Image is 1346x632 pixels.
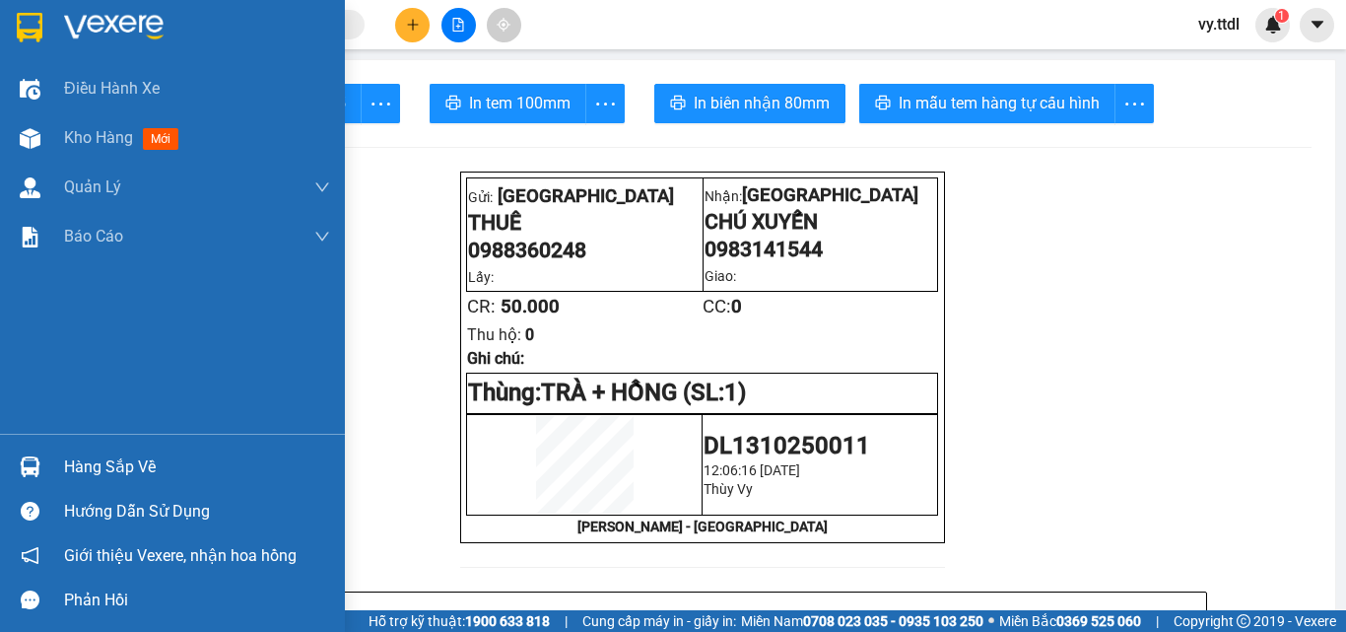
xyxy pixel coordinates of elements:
span: CC: [703,296,742,317]
strong: 1900 633 818 [465,613,550,629]
span: Kho hàng [64,128,133,147]
span: printer [670,95,686,113]
span: Nhận: [231,17,278,37]
button: printerIn mẫu tem hàng tự cấu hình [859,84,1115,123]
span: CR: [467,296,496,317]
span: Cung cấp máy in - giấy in: [582,610,736,632]
span: Miền Bắc [999,610,1141,632]
span: TRÀ + HỒNG (SL: [541,379,746,406]
span: [GEOGRAPHIC_DATA] [498,185,674,207]
button: more [361,84,400,123]
span: Hỗ trợ kỹ thuật: [369,610,550,632]
span: DL1310250011 [704,432,870,459]
span: plus [406,18,420,32]
button: printerIn biên nhận 80mm [654,84,845,123]
img: solution-icon [20,227,40,247]
span: notification [21,546,39,565]
div: Hướng dẫn sử dụng [64,497,330,527]
span: 50.000 [501,296,560,317]
button: caret-down [1300,8,1334,42]
strong: 0369 525 060 [1056,613,1141,629]
sup: 1 [1275,9,1289,23]
span: | [1156,610,1159,632]
p: Gửi: [468,182,701,207]
span: 1 [1278,9,1285,23]
div: [GEOGRAPHIC_DATA] [231,17,431,61]
div: [GEOGRAPHIC_DATA] [17,17,217,61]
span: THUÊ [468,210,521,235]
span: CR : [15,126,45,147]
span: 1) [724,379,746,406]
div: 0983141544 [231,85,431,112]
button: aim [487,8,521,42]
img: logo-vxr [17,13,42,42]
span: more [586,92,624,116]
span: down [314,179,330,195]
span: 12:06:16 [DATE] [704,462,800,478]
span: mới [143,128,178,150]
span: Điều hành xe [64,76,160,101]
div: 50.000 [15,124,220,148]
div: 0988360248 [17,85,217,112]
button: file-add [441,8,476,42]
span: aim [497,18,510,32]
img: warehouse-icon [20,128,40,149]
button: more [585,84,625,123]
span: Ghi chú: [467,349,524,368]
img: warehouse-icon [20,79,40,100]
span: more [1115,92,1153,116]
span: file-add [451,18,465,32]
span: Báo cáo [64,224,123,248]
p: Nhận: [705,184,937,206]
span: | [565,610,568,632]
span: Thùy Vy [704,481,753,497]
img: warehouse-icon [20,456,40,477]
div: Hàng sắp về [64,453,330,482]
span: CHÚ XUYẾN [705,209,818,234]
span: vy.ttdl [1182,12,1255,36]
span: In mẫu tem hàng tự cấu hình [899,91,1100,115]
div: THUÊ [17,61,217,85]
span: Lấy: [468,269,494,285]
span: Giới thiệu Vexere, nhận hoa hồng [64,543,297,568]
img: icon-new-feature [1264,16,1282,34]
span: Thùng: [468,379,541,406]
span: down [314,229,330,245]
strong: 0708 023 035 - 0935 103 250 [803,613,983,629]
img: warehouse-icon [20,177,40,198]
span: Miền Nam [741,610,983,632]
span: Giao: [705,268,736,284]
span: printer [445,95,461,113]
span: In biên nhận 80mm [694,91,830,115]
span: more [362,92,399,116]
span: 0983141544 [705,237,823,261]
span: 0 [731,296,742,317]
span: In tem 100mm [469,91,571,115]
span: caret-down [1309,16,1326,34]
span: ⚪️ [988,617,994,625]
span: Gửi: [17,17,47,37]
span: Thu hộ: [467,325,521,344]
span: 0 [525,325,534,344]
span: printer [875,95,891,113]
button: plus [395,8,430,42]
span: message [21,591,39,609]
span: [GEOGRAPHIC_DATA] [742,184,918,206]
div: Phản hồi [64,586,330,615]
button: more [1114,84,1154,123]
span: Quản Lý [64,175,121,199]
span: 0988360248 [468,238,586,262]
span: question-circle [21,502,39,521]
button: printerIn tem 100mm [430,84,586,123]
span: copyright [1237,614,1250,628]
div: CHÚ XUYẾN [231,61,431,85]
strong: [PERSON_NAME] - [GEOGRAPHIC_DATA] [577,519,828,534]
